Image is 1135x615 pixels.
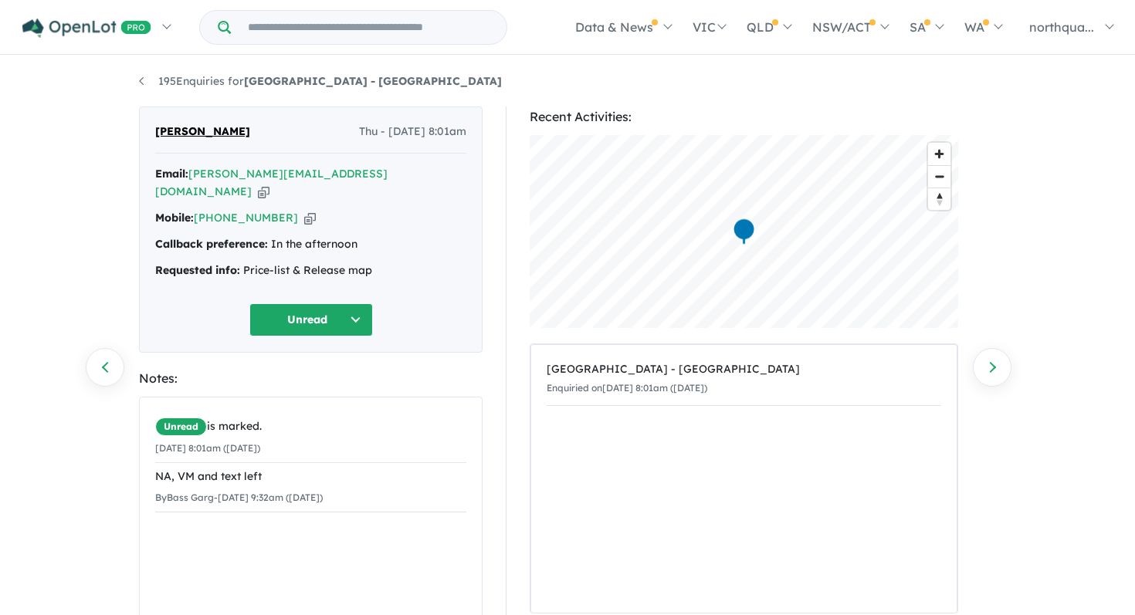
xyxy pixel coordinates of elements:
[530,106,958,127] div: Recent Activities:
[155,167,388,199] a: [PERSON_NAME][EMAIL_ADDRESS][DOMAIN_NAME]
[1029,19,1094,35] span: northqua...
[928,188,950,210] button: Reset bearing to north
[155,167,188,181] strong: Email:
[155,492,323,503] small: By Bass Garg - [DATE] 9:32am ([DATE])
[155,262,466,280] div: Price-list & Release map
[928,166,950,188] span: Zoom out
[244,74,502,88] strong: [GEOGRAPHIC_DATA] - [GEOGRAPHIC_DATA]
[155,417,207,436] span: Unread
[928,143,950,165] button: Zoom in
[249,303,373,336] button: Unread
[155,442,260,454] small: [DATE] 8:01am ([DATE])
[547,360,941,379] div: [GEOGRAPHIC_DATA] - [GEOGRAPHIC_DATA]
[304,210,316,226] button: Copy
[194,211,298,225] a: [PHONE_NUMBER]
[155,417,466,436] div: is marked.
[155,235,466,254] div: In the afternoon
[258,184,269,200] button: Copy
[139,73,996,91] nav: breadcrumb
[530,135,958,328] canvas: Map
[234,11,503,44] input: Try estate name, suburb, builder or developer
[139,368,483,389] div: Notes:
[547,353,941,406] a: [GEOGRAPHIC_DATA] - [GEOGRAPHIC_DATA]Enquiried on[DATE] 8:01am ([DATE])
[155,123,250,141] span: [PERSON_NAME]
[155,263,240,277] strong: Requested info:
[547,382,707,394] small: Enquiried on [DATE] 8:01am ([DATE])
[22,19,151,38] img: Openlot PRO Logo White
[359,123,466,141] span: Thu - [DATE] 8:01am
[155,237,268,251] strong: Callback preference:
[155,468,466,486] div: NA, VM and text left
[733,218,756,246] div: Map marker
[928,165,950,188] button: Zoom out
[139,74,502,88] a: 195Enquiries for[GEOGRAPHIC_DATA] - [GEOGRAPHIC_DATA]
[155,211,194,225] strong: Mobile:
